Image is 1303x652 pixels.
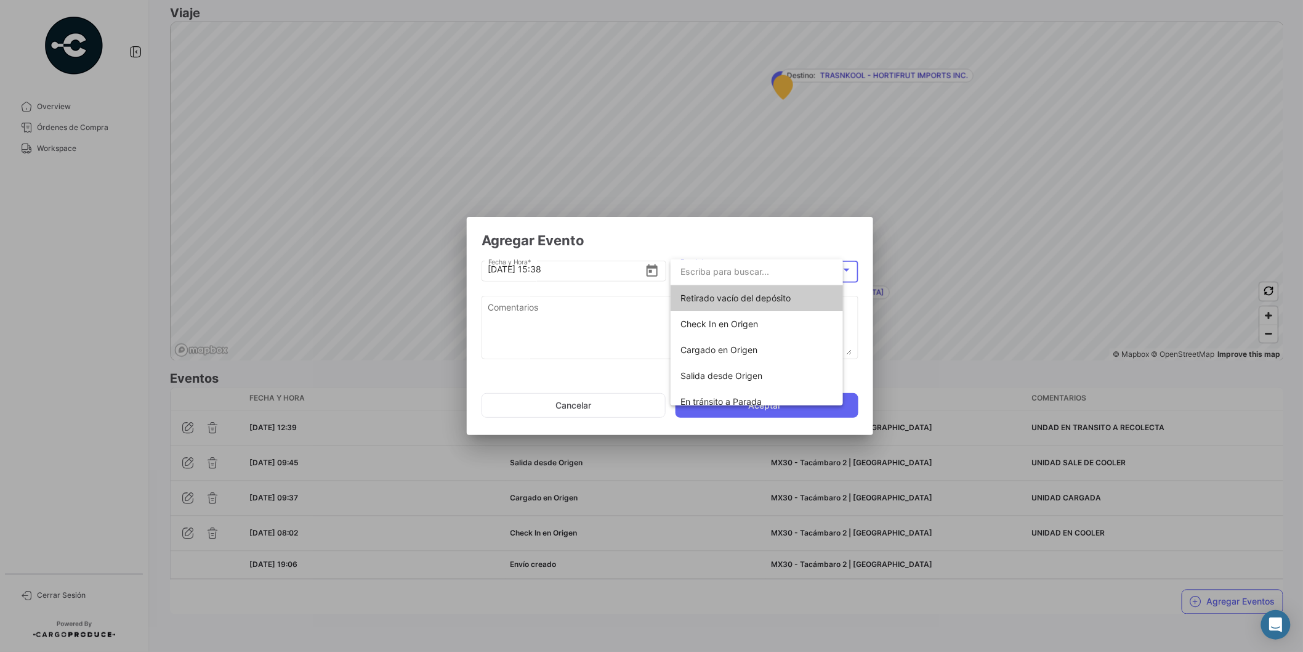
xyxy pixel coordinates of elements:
span: Check In en Origen [680,319,758,329]
div: Abrir Intercom Messenger [1261,610,1291,640]
span: Retirado vacío del depósito [680,293,791,303]
span: Cargado en Origen [680,344,757,355]
input: dropdown search [671,259,843,285]
span: Salida desde Origen [680,370,762,381]
span: En tránsito a Parada [680,396,762,407]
